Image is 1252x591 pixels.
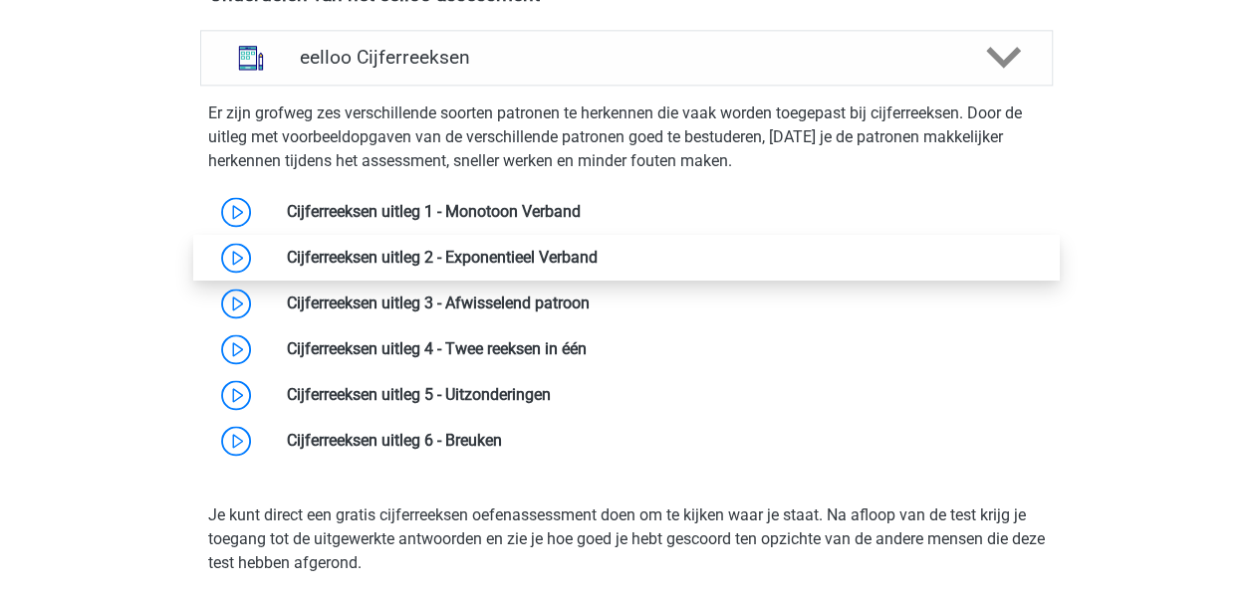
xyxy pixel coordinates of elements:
p: Er zijn grofweg zes verschillende soorten patronen te herkennen die vaak worden toegepast bij cij... [208,101,1045,173]
p: Je kunt direct een gratis cijferreeksen oefenassessment doen om te kijken waar je staat. Na afloo... [208,503,1045,575]
a: cijferreeksen eelloo Cijferreeksen [192,30,1061,86]
div: Cijferreeksen uitleg 3 - Afwisselend patroon [272,292,1052,315]
div: Cijferreeksen uitleg 5 - Uitzonderingen [272,383,1052,407]
div: Cijferreeksen uitleg 2 - Exponentieel Verband [272,246,1052,270]
div: Cijferreeksen uitleg 1 - Monotoon Verband [272,200,1052,224]
div: Cijferreeksen uitleg 4 - Twee reeksen in één [272,337,1052,361]
div: Cijferreeksen uitleg 6 - Breuken [272,429,1052,453]
h4: eelloo Cijferreeksen [300,46,952,69]
img: cijferreeksen [225,32,277,84]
